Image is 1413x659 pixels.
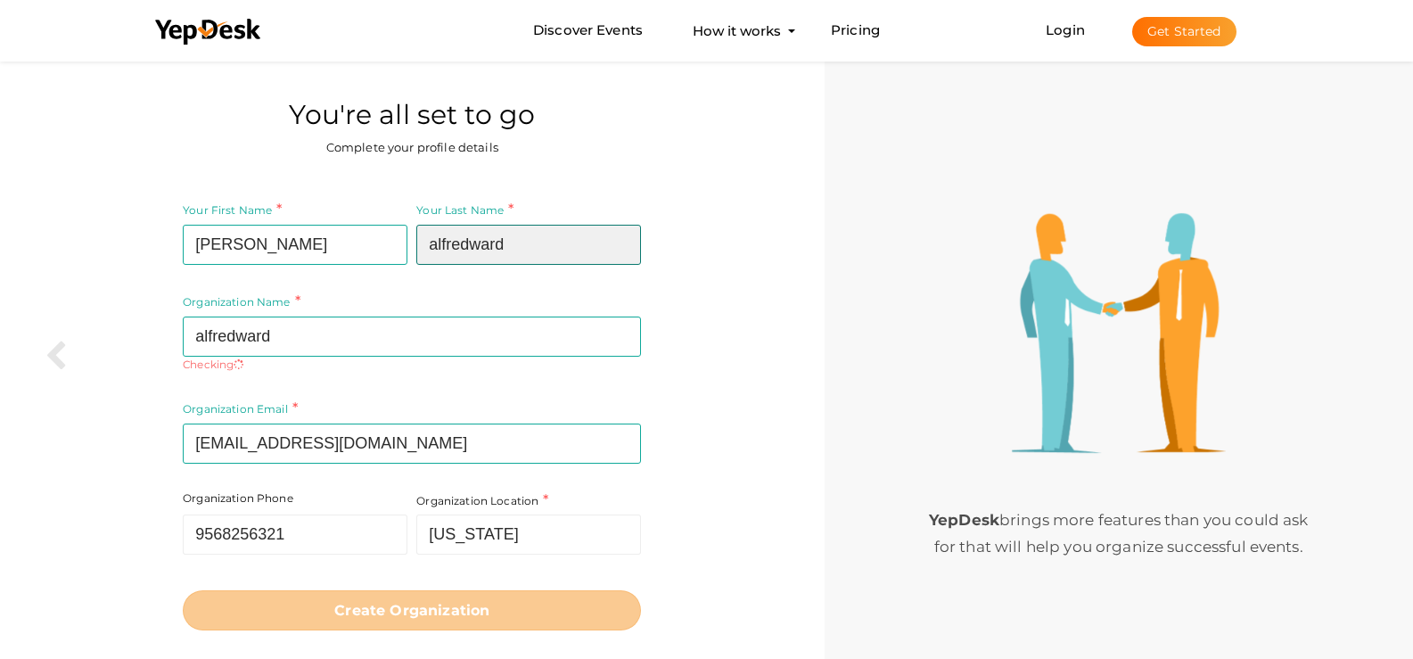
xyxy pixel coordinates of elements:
[533,14,643,47] a: Discover Events
[289,96,535,135] label: You're all set to go
[416,515,641,555] input: Organization Location
[416,200,513,220] label: Your Last Name
[183,424,641,464] input: your Organization Email
[183,358,244,371] small: Checking
[929,511,1308,556] span: brings more features than you could ask for that will help you organize successful events.
[183,317,641,357] input: Your Organization Name
[183,225,407,265] input: Your First Name
[183,490,293,506] label: Organization Phone
[687,14,786,47] button: How it works
[183,399,298,419] label: Organization Email
[183,292,300,312] label: Organization Name
[831,14,880,47] a: Pricing
[1012,213,1226,454] img: step3-illustration.png
[183,515,407,555] input: Organization Phone
[183,200,282,220] label: Your First Name
[416,490,548,511] label: Organization Location
[183,590,641,630] button: Create Organization
[326,139,498,156] label: Complete your profile details
[416,225,641,265] input: Your Last Name
[929,511,999,529] b: YepDesk
[1132,17,1236,46] button: Get Started
[334,602,489,619] b: Create Organization
[1046,21,1085,38] a: Login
